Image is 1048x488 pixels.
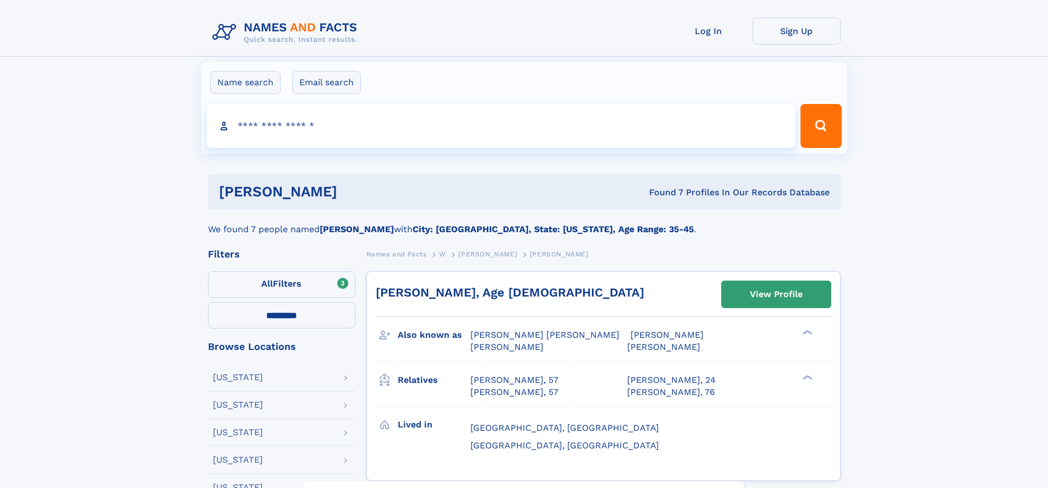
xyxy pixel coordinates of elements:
[753,18,841,45] a: Sign Up
[398,326,470,344] h3: Also known as
[213,401,263,409] div: [US_STATE]
[376,286,644,299] a: [PERSON_NAME], Age [DEMOGRAPHIC_DATA]
[398,415,470,434] h3: Lived in
[207,104,796,148] input: search input
[750,282,803,307] div: View Profile
[800,329,813,336] div: ❯
[493,187,830,199] div: Found 7 Profiles In Our Records Database
[208,342,355,352] div: Browse Locations
[470,440,659,451] span: [GEOGRAPHIC_DATA], [GEOGRAPHIC_DATA]
[261,278,273,289] span: All
[665,18,753,45] a: Log In
[320,224,394,234] b: [PERSON_NAME]
[470,423,659,433] span: [GEOGRAPHIC_DATA], [GEOGRAPHIC_DATA]
[398,371,470,390] h3: Relatives
[627,342,700,352] span: [PERSON_NAME]
[458,247,517,261] a: [PERSON_NAME]
[213,428,263,437] div: [US_STATE]
[219,185,493,199] h1: [PERSON_NAME]
[800,104,841,148] button: Search Button
[439,250,446,258] span: W
[627,386,715,398] a: [PERSON_NAME], 76
[470,374,558,386] a: [PERSON_NAME], 57
[208,249,355,259] div: Filters
[470,386,558,398] a: [PERSON_NAME], 57
[208,210,841,236] div: We found 7 people named with .
[800,374,813,381] div: ❯
[213,456,263,464] div: [US_STATE]
[627,374,716,386] a: [PERSON_NAME], 24
[530,250,589,258] span: [PERSON_NAME]
[458,250,517,258] span: [PERSON_NAME]
[292,71,361,94] label: Email search
[366,247,427,261] a: Names and Facts
[213,373,263,382] div: [US_STATE]
[413,224,694,234] b: City: [GEOGRAPHIC_DATA], State: [US_STATE], Age Range: 35-45
[208,271,355,298] label: Filters
[208,18,366,47] img: Logo Names and Facts
[470,330,619,340] span: [PERSON_NAME] [PERSON_NAME]
[439,247,446,261] a: W
[630,330,704,340] span: [PERSON_NAME]
[470,342,544,352] span: [PERSON_NAME]
[722,281,831,308] a: View Profile
[210,71,281,94] label: Name search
